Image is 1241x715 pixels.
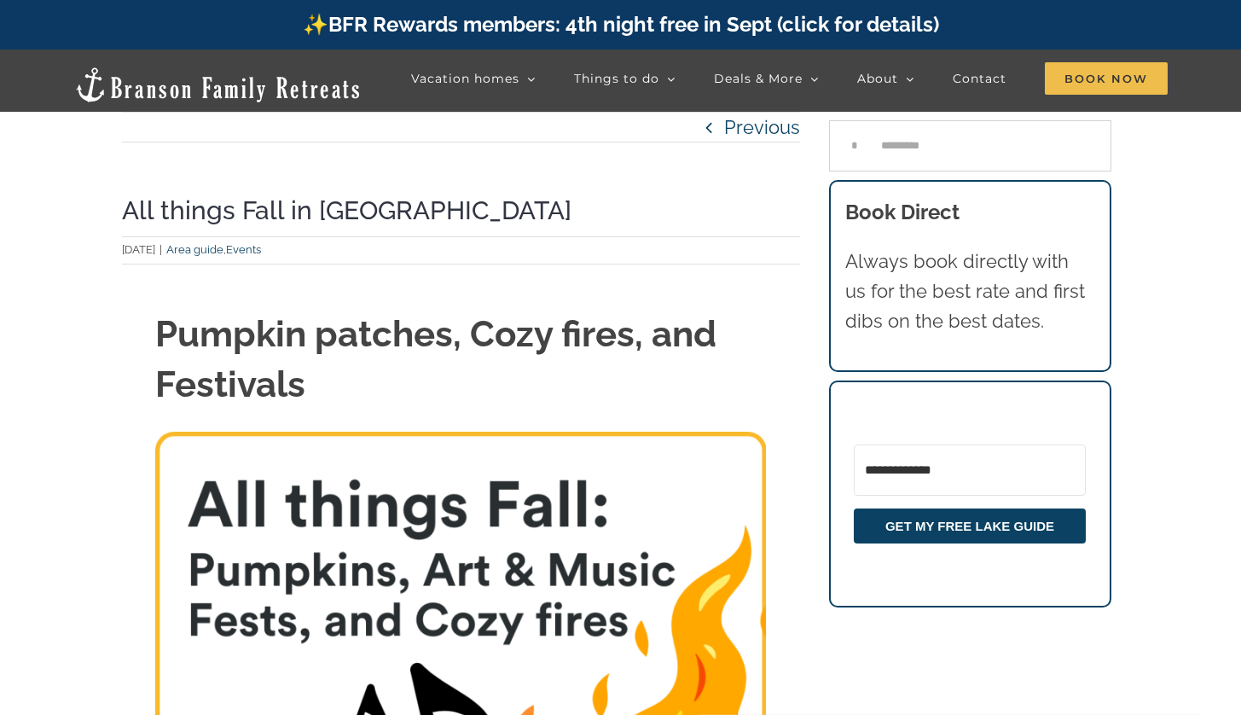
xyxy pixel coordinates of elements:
input: Search [829,120,880,171]
span: Contact [953,73,1006,84]
span: Deals & More [714,73,803,84]
input: Search... [829,120,1111,171]
img: Branson Family Retreats Logo [73,66,362,104]
span: [DATE] [122,243,155,256]
a: Events [226,243,261,256]
a: Things to do [574,61,676,96]
a: Book Now [1045,61,1168,96]
a: Vacation homes [411,61,536,96]
nav: Main Menu [411,61,1168,96]
span: Book Now [1045,62,1168,95]
h1: All things Fall in [GEOGRAPHIC_DATA] [122,194,801,228]
a: About [857,61,914,96]
button: GET MY FREE LAKE GUIDE [854,509,1086,544]
b: Book Direct [845,200,960,224]
div: , [122,241,801,259]
span: About [857,73,898,84]
a: Previous [724,113,800,142]
a: Contact [953,61,1006,96]
a: Deals & More [714,61,819,96]
input: Email Address [854,445,1086,496]
span: | [155,243,166,256]
a: Area guide [166,243,223,256]
span: Vacation homes [411,73,519,84]
h1: Pumpkin patches, Cozy fires, and Festivals [155,310,766,410]
a: ✨BFR Rewards members: 4th night free in Sept (click for details) [303,12,939,37]
p: Always book directly with us for the best rate and first dibs on the best dates. [845,247,1094,337]
span: Things to do [574,73,659,84]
